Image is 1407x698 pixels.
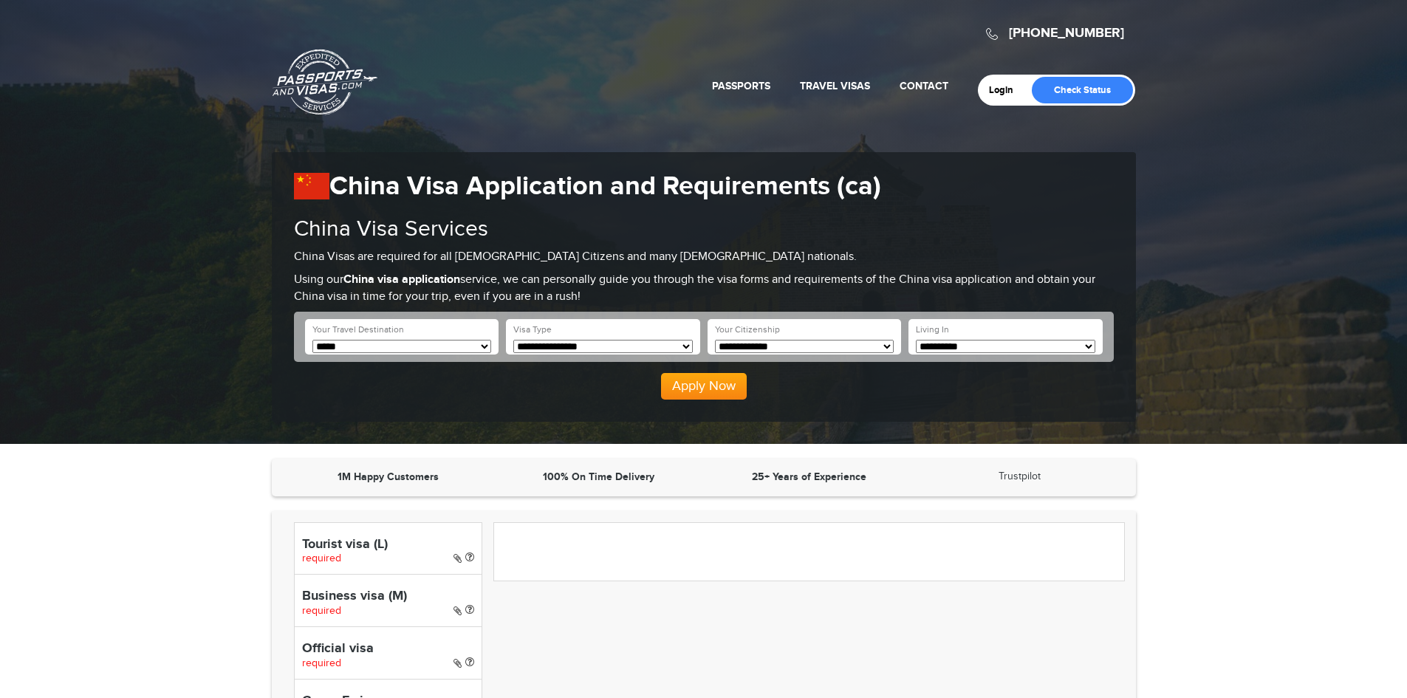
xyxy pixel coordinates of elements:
[302,552,341,564] span: required
[712,80,770,92] a: Passports
[273,49,377,115] a: Passports & [DOMAIN_NAME]
[1009,25,1124,41] a: [PHONE_NUMBER]
[715,324,780,336] label: Your Citizenship
[999,471,1041,482] a: Trustpilot
[294,217,1114,242] h2: China Visa Services
[302,538,474,552] h4: Tourist visa (L)
[294,249,1114,266] p: China Visas are required for all [DEMOGRAPHIC_DATA] Citizens and many [DEMOGRAPHIC_DATA] nationals.
[302,605,341,617] span: required
[338,471,439,483] strong: 1M Happy Customers
[343,273,460,287] strong: China visa application
[661,373,747,400] button: Apply Now
[900,80,948,92] a: Contact
[989,84,1024,96] a: Login
[294,272,1114,306] p: Using our service, we can personally guide you through the visa forms and requirements of the Chi...
[752,471,866,483] strong: 25+ Years of Experience
[312,324,404,336] label: Your Travel Destination
[453,606,462,616] i: Paper Visa
[1032,77,1133,103] a: Check Status
[302,589,474,604] h4: Business visa (M)
[543,471,654,483] strong: 100% On Time Delivery
[453,553,462,564] i: Paper Visa
[294,171,1114,202] h1: China Visa Application and Requirements (ca)
[302,642,474,657] h4: Official visa
[513,324,552,336] label: Visa Type
[800,80,870,92] a: Travel Visas
[453,658,462,668] i: Paper Visa
[302,657,341,669] span: required
[916,324,949,336] label: Living In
